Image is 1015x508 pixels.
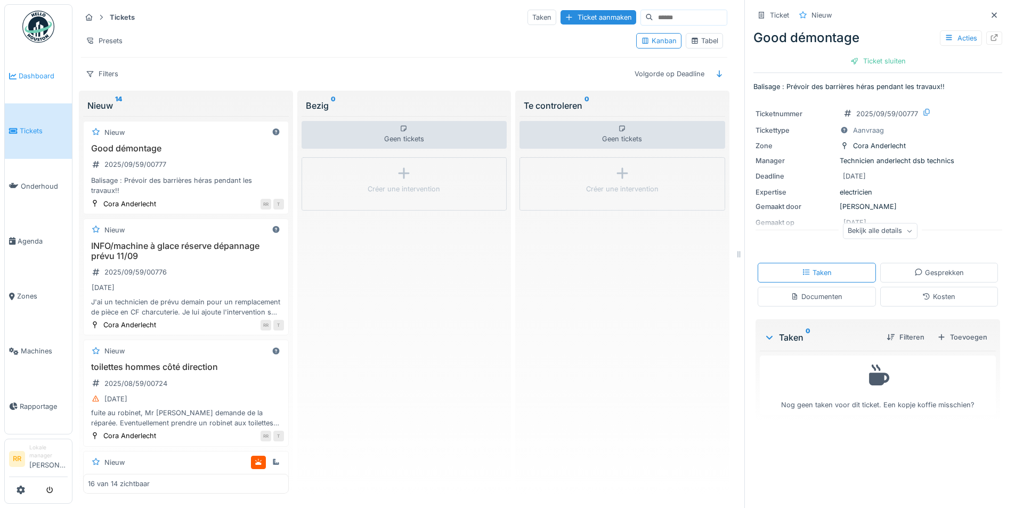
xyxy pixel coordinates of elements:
div: Cora Anderlecht [853,141,906,151]
span: Machines [21,346,68,356]
div: fuite au robinet, Mr [PERSON_NAME] demande de la réparée. Eventuellement prendre un robinet aux t... [88,408,284,428]
div: [DATE] [92,283,115,293]
div: Te controleren [524,99,721,112]
span: Agenda [18,236,68,246]
a: Onderhoud [5,159,72,214]
div: Cora Anderlecht [103,320,156,330]
div: Balisage : Prévoir des barrières héras pendant les travaux!! [88,175,284,196]
div: Kosten [922,292,955,302]
div: Expertise [756,187,835,197]
img: Badge_color-CXgf-gQk.svg [22,11,54,43]
div: [PERSON_NAME] [756,201,1000,212]
a: Rapportage [5,379,72,434]
div: Good démontage [753,28,1002,47]
sup: 0 [331,99,336,112]
div: Geen tickets [519,121,725,149]
div: Filteren [882,330,929,344]
div: Tabel [691,36,718,46]
div: [DATE] [843,171,866,181]
a: Dashboard [5,49,72,103]
div: T [273,320,284,330]
h3: Good démontage [88,143,284,154]
a: RR Lokale manager[PERSON_NAME] [9,444,68,477]
div: 2025/09/59/00777 [856,109,918,119]
span: Zones [17,291,68,301]
div: Manager [756,156,835,166]
div: Volgorde op Deadline [630,66,709,82]
p: Balisage : Prévoir des barrières héras pendant les travaux!! [753,82,1002,92]
div: Acties [940,30,982,46]
div: Kanban [641,36,677,46]
strong: Tickets [105,12,139,22]
div: 2025/08/59/00724 [104,378,167,389]
div: Bezig [306,99,503,112]
div: T [273,431,284,441]
div: Gemaakt door [756,201,835,212]
div: Ticketnummer [756,109,835,119]
div: Lokale manager [29,444,68,460]
div: Ticket sluiten [846,54,910,68]
div: RR [261,431,271,441]
div: Gesprekken [914,268,964,278]
div: Deadline [756,171,835,181]
a: Agenda [5,214,72,269]
div: Ticket aanmaken [561,10,636,25]
div: Toevoegen [933,330,992,344]
div: Technicien anderlecht dsb technics [756,156,1000,166]
a: Zones [5,269,72,324]
div: Nieuw [104,346,125,356]
div: Bekijk alle details [843,223,917,239]
div: RR [261,199,271,209]
div: Cora Anderlecht [103,199,156,209]
span: Onderhoud [21,181,68,191]
li: RR [9,451,25,467]
div: Nieuw [104,127,125,138]
div: electricien [756,187,1000,197]
div: Tickettype [756,125,835,135]
a: Machines [5,324,72,378]
h3: Lumière bureau frais [88,473,284,483]
div: Nieuw [87,99,285,112]
div: Geen tickets [302,121,507,149]
div: 16 van 14 zichtbaar [88,479,150,489]
div: Nieuw [104,457,125,467]
span: Rapportage [20,401,68,412]
h3: INFO/machine à glace réserve dépannage prévu 11/09 [88,241,284,261]
div: Nieuw [811,10,832,20]
sup: 0 [584,99,589,112]
a: Tickets [5,103,72,158]
div: Créer une intervention [368,184,440,194]
div: Taken [802,268,832,278]
div: 2025/09/59/00777 [104,159,166,170]
div: Cora Anderlecht [103,431,156,441]
sup: 0 [806,331,810,344]
span: Tickets [20,126,68,136]
div: T [273,199,284,209]
div: Nieuw [104,225,125,235]
sup: 14 [115,99,122,112]
div: Aanvraag [853,125,884,135]
div: Documenten [791,292,842,302]
li: [PERSON_NAME] [29,444,68,474]
div: Zone [756,141,835,151]
span: Dashboard [19,71,68,81]
h3: toilettes hommes côté direction [88,362,284,372]
div: Presets [81,33,127,49]
div: RR [261,320,271,330]
div: J'ai un technicien de prévu demain pour un remplacement de pièce en CF charcuterie. Je lui ajoute... [88,297,284,317]
div: 2025/09/59/00776 [104,267,167,277]
div: Créer une intervention [586,184,659,194]
div: Taken [764,331,878,344]
div: Ticket [770,10,789,20]
div: Filters [81,66,123,82]
div: Taken [527,10,556,25]
div: [DATE] [104,394,127,404]
div: Nog geen taken voor dit ticket. Een kopje koffie misschien? [767,360,989,410]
